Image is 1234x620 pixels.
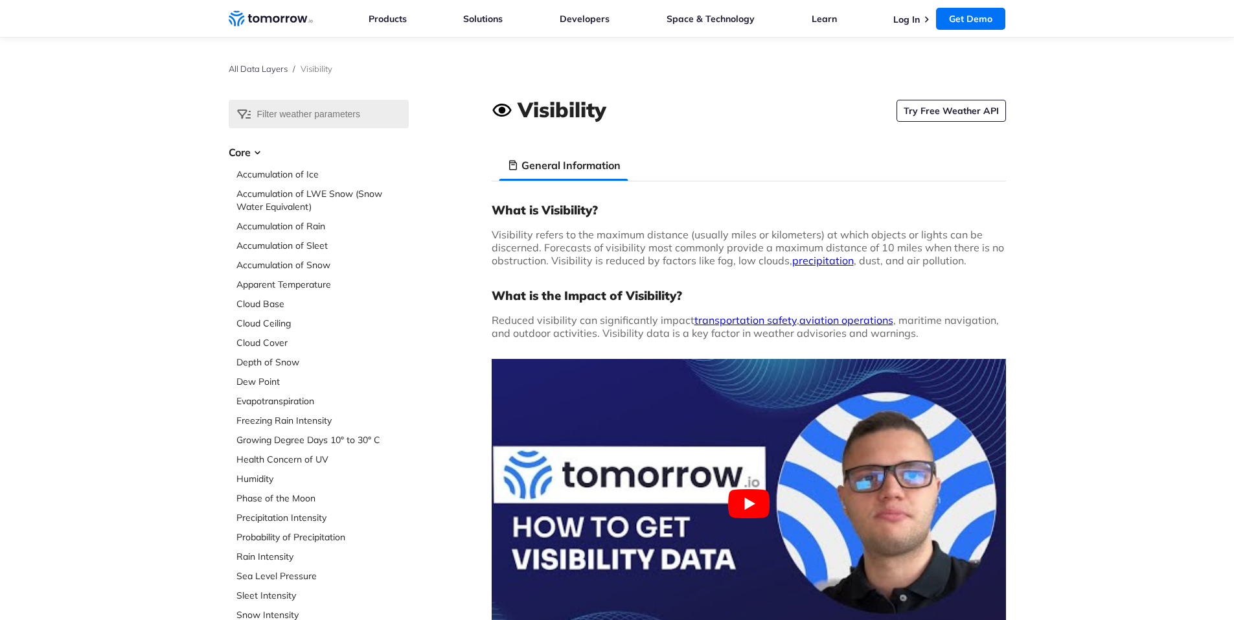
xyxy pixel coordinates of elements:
a: Accumulation of Ice [236,168,409,181]
a: Learn [812,13,837,25]
a: Developers [560,13,610,25]
h1: Visibility [518,95,606,124]
h3: Core [229,144,409,160]
a: Sea Level Pressure [236,569,409,582]
a: Accumulation of Rain [236,220,409,233]
a: Cloud Cover [236,336,409,349]
a: Sleet Intensity [236,589,409,602]
span: Visibility [301,63,332,74]
a: Solutions [463,13,503,25]
input: Filter weather parameters [229,100,409,128]
h3: What is the Impact of Visibility? [492,288,1006,303]
a: Precipitation Intensity [236,511,409,524]
h3: What is Visibility? [492,202,1006,218]
li: General Information [499,150,628,181]
span: Visibility refers to the maximum distance (usually miles or kilometers) at which objects or light... [492,228,1004,267]
a: All Data Layers [229,63,288,74]
a: Freezing Rain Intensity [236,414,409,427]
a: transportation safety [694,314,797,327]
a: Dew Point [236,375,409,388]
a: Cloud Ceiling [236,317,409,330]
span: / [293,63,295,74]
a: Accumulation of LWE Snow (Snow Water Equivalent) [236,187,409,213]
a: Depth of Snow [236,356,409,369]
a: aviation operations [799,314,893,327]
a: Evapotranspiration [236,395,409,408]
a: Growing Degree Days 10° to 30° C [236,433,409,446]
a: Humidity [236,472,409,485]
a: Home link [229,9,313,29]
a: Cloud Base [236,297,409,310]
a: Log In [893,14,920,25]
a: Accumulation of Snow [236,258,409,271]
a: Apparent Temperature [236,278,409,291]
a: Try Free Weather API [897,100,1006,122]
a: Space & Technology [667,13,755,25]
a: precipitation [792,254,854,267]
a: Probability of Precipitation [236,531,409,544]
a: Health Concern of UV [236,453,409,466]
h3: General Information [521,157,621,173]
a: Products [369,13,407,25]
span: Reduced visibility can significantly impact , , maritime navigation, and outdoor activities. Visi... [492,314,999,339]
a: Phase of the Moon [236,492,409,505]
a: Rain Intensity [236,550,409,563]
a: Accumulation of Sleet [236,239,409,252]
a: Get Demo [936,8,1005,30]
